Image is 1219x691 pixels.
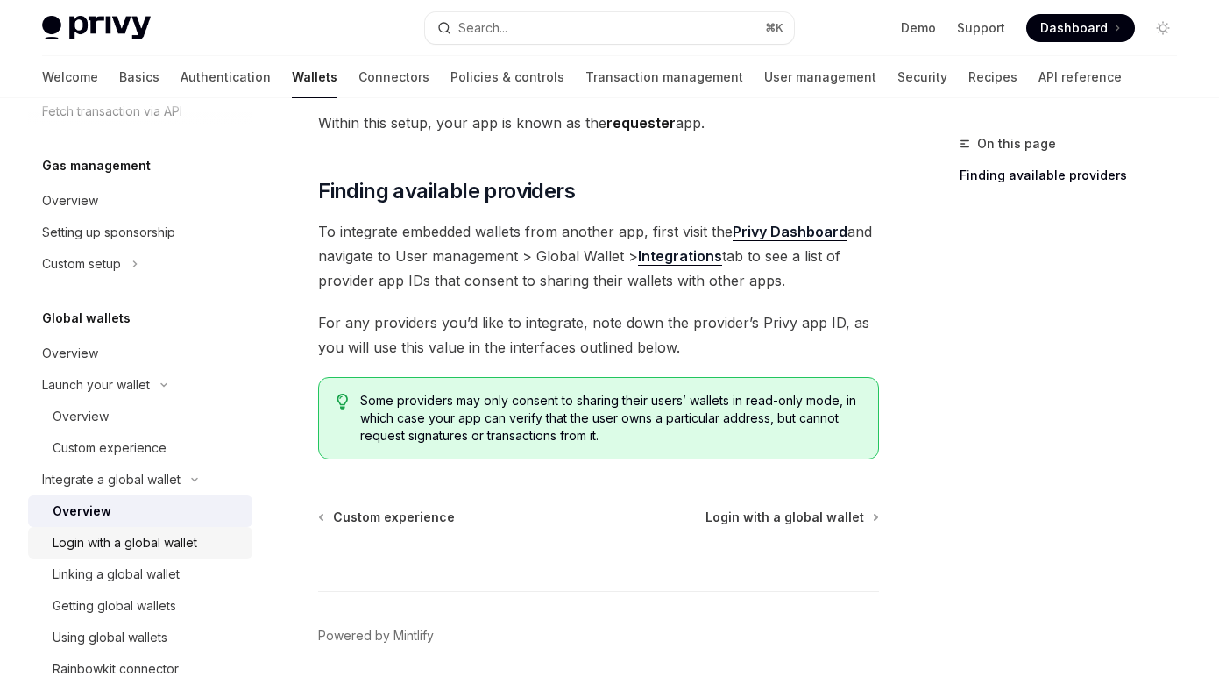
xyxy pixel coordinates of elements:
[318,310,879,360] span: For any providers you’d like to integrate, note down the provider’s Privy app ID, as you will use...
[53,438,167,459] div: Custom experience
[320,509,455,526] a: Custom experience
[119,56,159,98] a: Basics
[450,56,564,98] a: Policies & controls
[968,56,1017,98] a: Recipes
[358,56,429,98] a: Connectors
[28,559,252,590] a: Linking a global wallet
[28,401,252,432] a: Overview
[42,469,181,490] div: Integrate a global wallet
[585,56,743,98] a: Transaction management
[337,394,349,410] svg: Tip
[53,406,109,427] div: Overview
[42,190,98,211] div: Overview
[53,564,180,585] div: Linking a global wallet
[765,21,783,35] span: ⌘ K
[1149,14,1177,42] button: Toggle dark mode
[181,56,271,98] a: Authentication
[28,217,252,248] a: Setting up sponsorship
[458,18,507,39] div: Search...
[28,338,252,369] a: Overview
[733,223,847,241] a: Privy Dashboard
[606,114,676,132] strong: requester
[53,627,167,648] div: Using global wallets
[360,392,861,445] span: Some providers may only consent to sharing their users’ wallets in read-only mode, in which case ...
[638,247,722,265] strong: Integrations
[318,219,879,293] span: To integrate embedded wallets from another app, first visit the and navigate to User management >...
[42,253,121,274] div: Custom setup
[1026,14,1135,42] a: Dashboard
[28,432,252,464] a: Custom experience
[53,595,176,616] div: Getting global wallets
[318,110,879,135] span: Within this setup, your app is known as the app.
[292,56,337,98] a: Wallets
[42,308,131,329] h5: Global wallets
[897,56,947,98] a: Security
[425,12,794,44] button: Search...⌘K
[705,509,864,526] span: Login with a global wallet
[764,56,876,98] a: User management
[28,653,252,685] a: Rainbowkit connector
[638,247,722,266] a: Integrations
[42,155,151,176] h5: Gas management
[42,343,98,364] div: Overview
[42,56,98,98] a: Welcome
[53,659,179,680] div: Rainbowkit connector
[53,501,111,522] div: Overview
[1038,56,1122,98] a: API reference
[1040,19,1108,37] span: Dashboard
[960,161,1191,189] a: Finding available providers
[318,627,434,645] a: Powered by Mintlify
[42,222,175,243] div: Setting up sponsorship
[28,527,252,559] a: Login with a global wallet
[977,133,1056,154] span: On this page
[333,509,455,526] span: Custom experience
[28,495,252,527] a: Overview
[705,509,877,526] a: Login with a global wallet
[318,177,575,205] span: Finding available providers
[957,19,1005,37] a: Support
[28,185,252,217] a: Overview
[42,16,151,40] img: light logo
[42,374,150,395] div: Launch your wallet
[901,19,936,37] a: Demo
[53,532,197,553] div: Login with a global wallet
[733,223,847,240] strong: Privy Dashboard
[28,590,252,622] a: Getting global wallets
[28,622,252,653] a: Using global wallets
